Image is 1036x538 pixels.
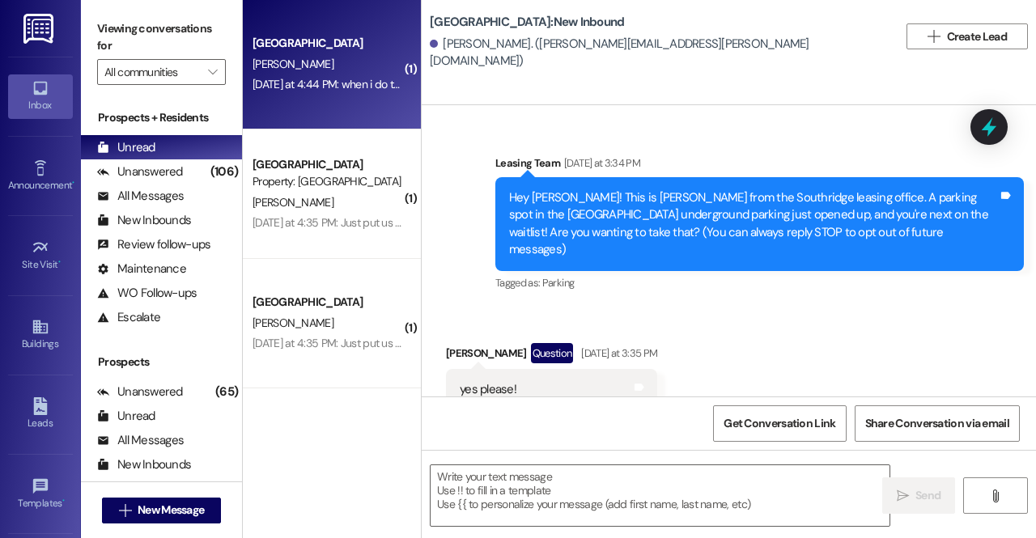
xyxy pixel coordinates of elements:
[97,285,197,302] div: WO Follow-ups
[104,59,200,85] input: All communities
[897,489,909,502] i: 
[102,498,222,523] button: New Message
[460,381,516,398] div: yes please!
[430,14,624,31] b: [GEOGRAPHIC_DATA]: New Inbound
[97,16,226,59] label: Viewing conversations for
[724,415,835,432] span: Get Conversation Link
[119,504,131,517] i: 
[97,188,184,205] div: All Messages
[253,195,333,210] span: [PERSON_NAME]
[855,405,1020,442] button: Share Conversation via email
[97,432,184,449] div: All Messages
[495,155,1024,177] div: Leasing Team
[97,309,160,326] div: Escalate
[206,159,242,184] div: (106)
[97,408,155,425] div: Unread
[62,495,65,506] span: •
[8,472,73,516] a: Templates •
[253,215,512,230] div: [DATE] at 4:35 PM: Just put us on the uncovered please
[81,109,242,126] div: Prospects + Residents
[208,66,217,78] i: 
[253,35,402,52] div: [GEOGRAPHIC_DATA]
[211,379,242,405] div: (65)
[97,163,183,180] div: Unanswered
[97,139,155,156] div: Unread
[928,30,940,43] i: 
[915,487,940,504] span: Send
[8,74,73,118] a: Inbox
[713,405,846,442] button: Get Conversation Link
[253,316,333,330] span: [PERSON_NAME]
[446,343,657,369] div: [PERSON_NAME]
[8,313,73,357] a: Buildings
[97,212,191,229] div: New Inbounds
[253,336,512,350] div: [DATE] at 4:35 PM: Just put us on the uncovered please
[906,23,1028,49] button: Create Lead
[253,77,644,91] div: [DATE] at 4:44 PM: when i do that the only option is to park at [GEOGRAPHIC_DATA]
[8,234,73,277] a: Site Visit •
[253,57,333,71] span: [PERSON_NAME]
[577,345,657,362] div: [DATE] at 3:35 PM
[509,189,998,259] div: Hey [PERSON_NAME]! This is [PERSON_NAME] from the Southridge leasing office. A parking spot in th...
[253,294,402,311] div: [GEOGRAPHIC_DATA]
[531,343,574,363] div: Question
[97,456,191,473] div: New Inbounds
[97,383,183,400] div: Unanswered
[8,392,73,436] a: Leads
[865,415,1009,432] span: Share Conversation via email
[138,502,204,519] span: New Message
[560,155,640,172] div: [DATE] at 3:34 PM
[72,177,74,189] span: •
[97,261,186,277] div: Maintenance
[23,14,57,44] img: ResiDesk Logo
[947,28,1007,45] span: Create Lead
[495,271,1024,294] div: Tagged as:
[542,276,574,290] span: Parking
[989,489,1001,502] i: 
[58,256,61,268] span: •
[81,354,242,371] div: Prospects
[253,173,402,190] div: Property: [GEOGRAPHIC_DATA]
[430,36,886,70] div: [PERSON_NAME]. ([PERSON_NAME][EMAIL_ADDRESS][PERSON_NAME][DOMAIN_NAME])
[253,156,402,173] div: [GEOGRAPHIC_DATA]
[882,477,955,514] button: Send
[97,236,210,253] div: Review follow-ups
